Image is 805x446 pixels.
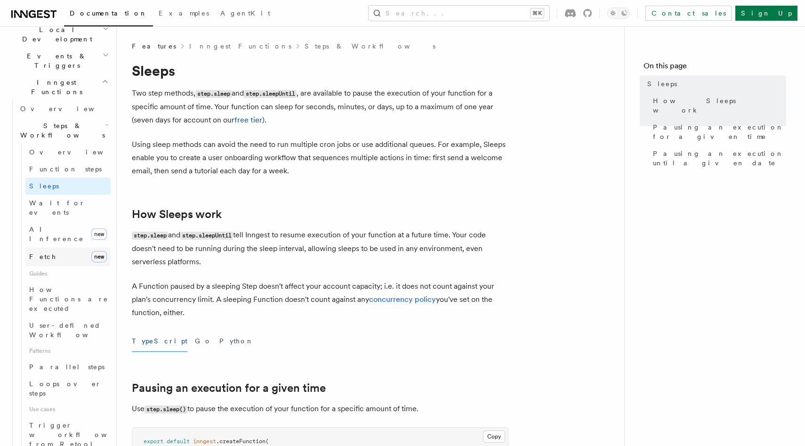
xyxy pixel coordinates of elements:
a: How Sleeps work [132,208,222,221]
span: Guides [25,266,111,281]
span: AgentKit [220,9,270,17]
button: Copy [483,430,505,443]
span: .createFunction [216,438,266,445]
a: Contact sales [645,6,732,21]
a: How Sleeps work [649,92,786,119]
a: AgentKit [215,3,276,25]
a: concurrency policy [369,295,436,304]
span: AI Inference [29,226,84,243]
a: Pausing an execution for a given time [649,119,786,145]
button: Python [219,331,254,352]
span: new [91,228,107,240]
a: Overview [16,100,111,117]
p: Two step methods, and , are available to pause the execution of your function for a specific amou... [132,87,508,127]
a: Sleeps [644,75,786,92]
code: step.sleep() [145,405,187,414]
span: Sleeps [29,182,59,190]
a: Pausing an execution until a given date [649,145,786,171]
span: Overview [29,148,126,156]
span: default [167,438,190,445]
span: User-defined Workflows [29,322,114,339]
span: export [144,438,163,445]
a: Pausing an execution for a given time [132,381,326,395]
button: Go [195,331,212,352]
span: Sleeps [647,79,677,89]
span: Steps & Workflows [16,121,105,140]
a: Parallel steps [25,358,111,375]
span: Overview [20,105,117,113]
span: Fetch [29,253,56,260]
span: inngest [193,438,216,445]
a: Wait for events [25,195,111,221]
span: Local Development [8,25,103,44]
span: Documentation [70,9,147,17]
span: Function steps [29,165,102,173]
span: Patterns [25,343,111,358]
a: Sleeps [25,178,111,195]
span: new [91,251,107,262]
a: Sign Up [735,6,797,21]
h4: On this page [644,60,786,75]
p: Using sleep methods can avoid the need to run multiple cron jobs or use additional queues. For ex... [132,138,508,178]
code: step.sleepUntil [244,90,297,98]
a: Inngest Functions [189,41,291,51]
span: ( [266,438,269,445]
p: Use to pause the execution of your function for a specific amount of time. [132,402,508,416]
code: step.sleep [195,90,232,98]
span: Events & Triggers [8,51,103,70]
p: and tell Inngest to resume execution of your function at a future time. Your code doesn't need to... [132,228,508,268]
a: Overview [25,144,111,161]
a: free tier [234,115,262,124]
span: Inngest Functions [8,78,102,97]
span: Use cases [25,402,111,417]
span: Pausing an execution for a given time [653,122,786,141]
span: How Functions are executed [29,286,108,312]
code: step.sleep [132,232,168,240]
kbd: ⌘K [531,8,544,18]
a: AI Inferencenew [25,221,111,247]
button: Events & Triggers [8,48,111,74]
h1: Sleeps [132,62,508,79]
a: Steps & Workflows [305,41,435,51]
button: Toggle dark mode [607,8,630,19]
a: How Functions are executed [25,281,111,317]
a: Loops over steps [25,375,111,402]
button: Steps & Workflows [16,117,111,144]
span: Features [132,41,176,51]
button: Local Development [8,21,111,48]
button: Search...⌘K [369,6,549,21]
span: How Sleeps work [653,96,786,115]
a: User-defined Workflows [25,317,111,343]
a: Examples [153,3,215,25]
button: TypeScript [132,331,187,352]
span: Wait for events [29,199,85,216]
span: Pausing an execution until a given date [653,149,786,168]
a: Fetchnew [25,247,111,266]
p: A Function paused by a sleeping Step doesn't affect your account capacity; i.e. it does not count... [132,280,508,319]
button: Inngest Functions [8,74,111,100]
span: Loops over steps [29,380,101,397]
a: Function steps [25,161,111,178]
a: Documentation [64,3,153,26]
code: step.sleepUntil [180,232,233,240]
span: Parallel steps [29,363,105,371]
span: Examples [159,9,209,17]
